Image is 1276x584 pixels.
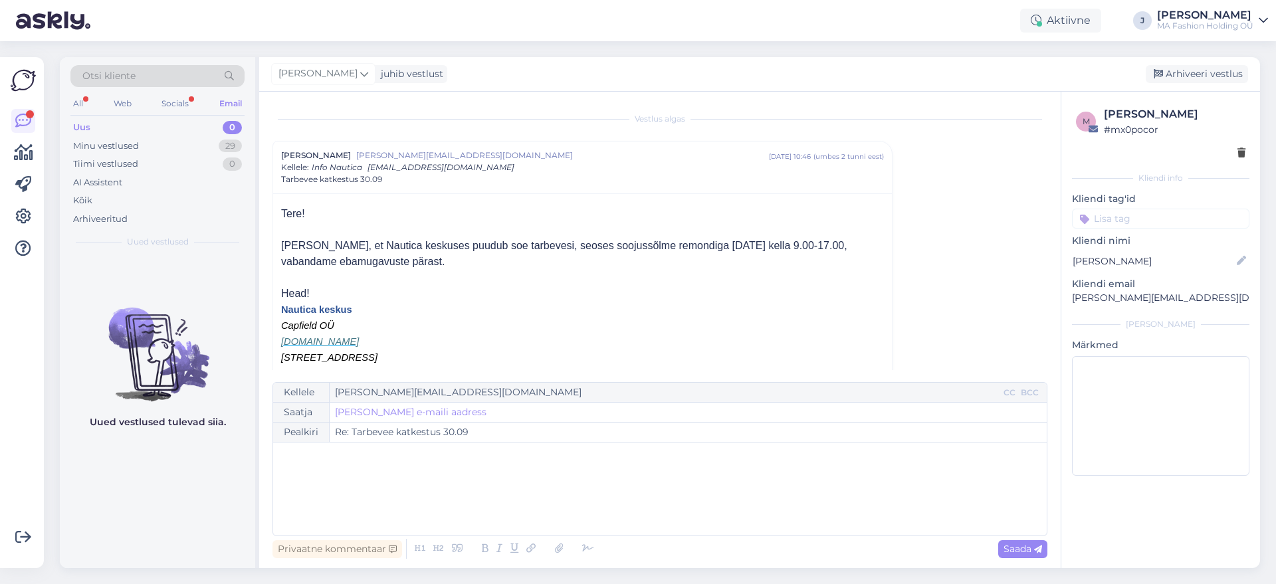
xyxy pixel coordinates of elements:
[1104,122,1245,137] div: # mx0pocor
[60,284,255,403] img: No chats
[281,352,377,363] span: [STREET_ADDRESS]
[90,415,226,429] p: Uued vestlused tulevad siia.
[281,162,309,172] span: Kellele :
[1072,209,1249,229] input: Lisa tag
[272,540,402,558] div: Privaatne kommentaar
[273,383,330,402] div: Kellele
[73,213,128,226] div: Arhiveeritud
[1073,254,1234,268] input: Lisa nimi
[356,149,769,161] span: [PERSON_NAME][EMAIL_ADDRESS][DOMAIN_NAME]
[273,403,330,422] div: Saatja
[1072,192,1249,206] p: Kliendi tag'id
[769,151,811,161] div: [DATE] 10:46
[127,236,189,248] span: Uued vestlused
[1083,116,1090,126] span: m
[368,162,514,172] span: [EMAIL_ADDRESS][DOMAIN_NAME]
[1020,9,1101,33] div: Aktiivne
[281,149,351,161] span: [PERSON_NAME]
[281,173,382,185] span: Tarbevee katkestus 30.09
[273,423,330,442] div: Pealkiri
[1133,11,1152,30] div: J
[281,238,884,270] p: [PERSON_NAME], et Nautica keskuses puudub soe tarbevesi, seoses soojussõlme remondiga [DATE] kell...
[1004,543,1042,555] span: Saada
[1157,10,1253,21] div: [PERSON_NAME]
[219,140,242,153] div: 29
[73,176,122,189] div: AI Assistent
[1001,387,1018,399] div: CC
[272,113,1047,125] div: Vestlus algas
[281,286,884,302] p: Head!
[73,157,138,171] div: Tiimi vestlused
[1157,10,1268,31] a: [PERSON_NAME]MA Fashion Holding OÜ
[278,66,358,81] span: [PERSON_NAME]
[11,68,36,93] img: Askly Logo
[281,206,884,222] p: Tere!
[1157,21,1253,31] div: MA Fashion Holding OÜ
[330,423,1047,442] input: Write subject here...
[1072,291,1249,305] p: [PERSON_NAME][EMAIL_ADDRESS][DOMAIN_NAME]
[1018,387,1041,399] div: BCC
[82,69,136,83] span: Otsi kliente
[1104,106,1245,122] div: [PERSON_NAME]
[1072,234,1249,248] p: Kliendi nimi
[223,121,242,134] div: 0
[73,121,90,134] div: Uus
[111,95,134,112] div: Web
[73,140,139,153] div: Minu vestlused
[1072,318,1249,330] div: [PERSON_NAME]
[312,162,362,172] span: Info Nautica
[1072,338,1249,352] p: Märkmed
[281,304,352,315] span: Nautica keskus
[330,383,1001,402] input: Recepient...
[1072,277,1249,291] p: Kliendi email
[70,95,86,112] div: All
[281,320,334,331] span: Capfield OÜ
[281,336,359,347] a: [DOMAIN_NAME]
[813,151,884,161] div: ( umbes 2 tunni eest )
[335,405,486,419] a: [PERSON_NAME] e-maili aadress
[217,95,245,112] div: Email
[73,194,92,207] div: Kõik
[375,67,443,81] div: juhib vestlust
[223,157,242,171] div: 0
[1146,65,1248,83] div: Arhiveeri vestlus
[1072,172,1249,184] div: Kliendi info
[159,95,191,112] div: Socials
